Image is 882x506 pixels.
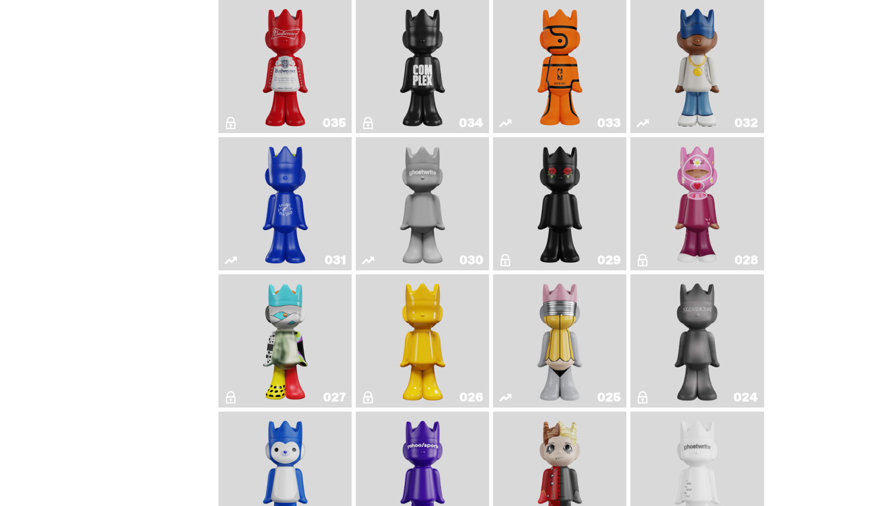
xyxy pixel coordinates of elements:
a: What The MSCHF [225,279,346,403]
div: 033 [597,117,620,129]
div: 027 [323,391,346,403]
a: The King of ghosts [225,4,346,129]
div: 032 [734,117,757,129]
div: 031 [325,254,346,266]
div: 030 [459,254,483,266]
a: Swingman [636,4,757,129]
a: One [362,141,483,266]
img: No. 2 Pencil [525,279,595,403]
div: 025 [597,391,620,403]
a: Schrödinger's ghost: New Dawn [362,279,483,403]
a: No. 2 Pencil [499,279,620,403]
img: Alchemist [662,279,732,403]
div: 028 [734,254,757,266]
a: Latte [225,141,346,266]
a: Landon [499,141,620,266]
div: 026 [459,391,483,403]
img: One [387,141,458,266]
img: Game Ball [533,4,587,129]
a: Alchemist [636,279,757,403]
img: The King of ghosts [258,4,312,129]
a: Complex [362,4,483,129]
img: Grand Prix [670,141,724,266]
div: 034 [459,117,483,129]
img: Latte [250,141,321,266]
img: Landon [533,141,587,266]
img: Schrödinger's ghost: New Dawn [387,279,458,403]
div: 035 [323,117,346,129]
img: Swingman [662,4,732,129]
div: 029 [597,254,620,266]
div: 024 [733,391,757,403]
img: What The MSCHF [258,279,312,403]
a: Grand Prix [636,141,757,266]
a: Game Ball [499,4,620,129]
img: Complex [396,4,450,129]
